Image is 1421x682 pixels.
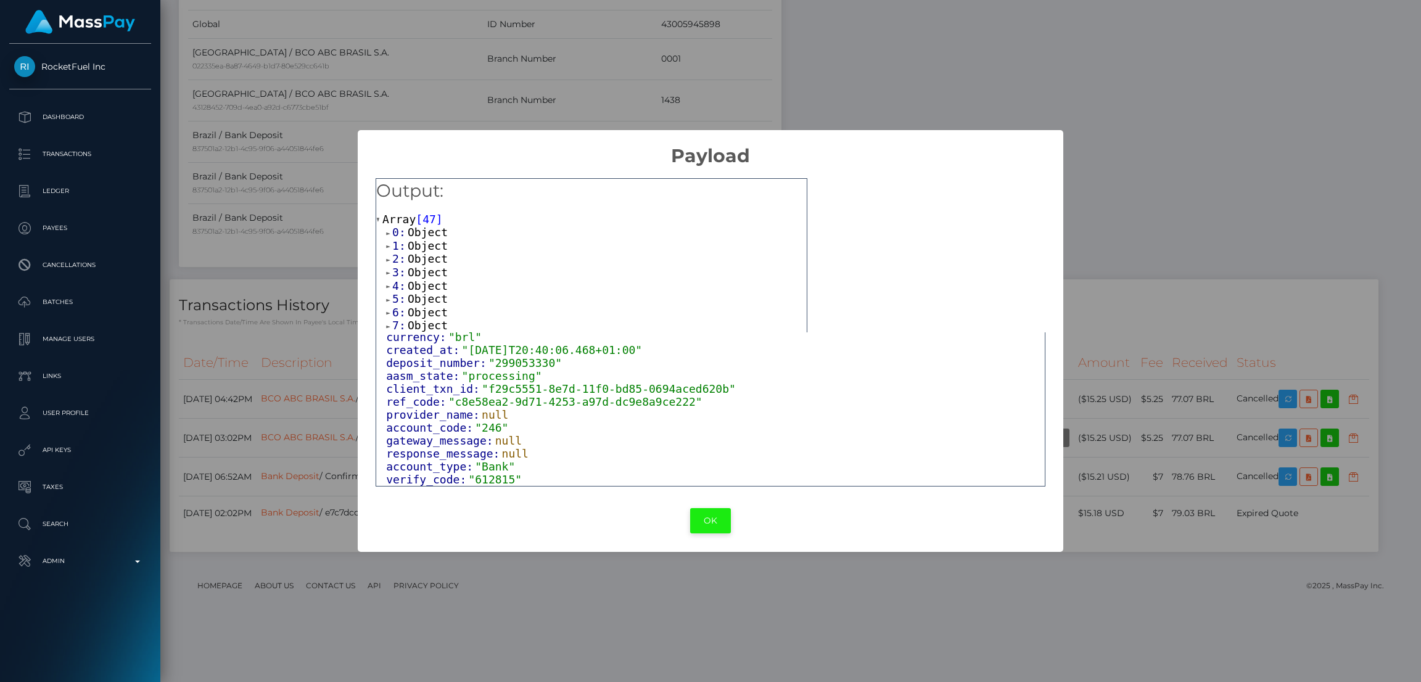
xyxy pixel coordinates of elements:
span: 4: [392,279,408,292]
p: API Keys [14,441,146,459]
span: verify_code: [386,473,468,486]
img: MassPay Logo [25,10,135,34]
p: Admin [14,552,146,570]
span: Object [408,252,448,265]
span: provider_name: [386,408,482,421]
span: 1: [392,239,408,252]
span: created_at: [386,343,461,356]
span: gateway_message: [386,434,495,447]
p: Ledger [14,182,146,200]
p: Dashboard [14,108,146,126]
p: Links [14,367,146,385]
span: Object [408,239,448,252]
span: "612815" [468,473,522,486]
span: Object [408,266,448,279]
span: ref_code: [386,395,448,408]
span: Object [408,279,448,292]
span: account_type: [386,460,475,473]
span: Object [408,306,448,319]
span: [ [416,213,422,226]
p: Transactions [14,145,146,163]
span: "brl" [448,331,482,343]
span: "f29c5551-8e7d-11f0-bd85-0694aced620b" [482,382,736,395]
button: OK [690,508,731,533]
p: Batches [14,293,146,311]
span: Object [408,319,448,332]
span: aasm_state: [386,369,461,382]
span: 3: [392,266,408,279]
p: User Profile [14,404,146,422]
span: 47 [422,213,436,226]
span: null [502,447,529,460]
span: null [482,408,508,421]
p: Cancellations [14,256,146,274]
span: "c8e58ea2-9d71-4253-a97d-dc9e8a9ce222" [448,395,702,408]
span: Object [408,226,448,239]
span: ] [436,213,443,226]
span: account_code: [386,421,475,434]
span: "299053330" [488,356,562,369]
span: 6: [392,306,408,319]
span: RocketFuel Inc [9,61,151,72]
span: "246" [475,421,508,434]
span: 5: [392,292,408,305]
span: "processing" [462,369,542,382]
span: 7: [392,319,408,332]
span: client_txn_id: [386,382,482,395]
span: "Bank" [475,460,515,473]
span: 2: [392,252,408,265]
h2: Payload [358,130,1063,167]
img: RocketFuel Inc [14,56,35,77]
span: Object [408,292,448,305]
p: Payees [14,219,146,237]
span: null [495,434,522,447]
span: "[DATE]T20:40:06.468+01:00" [462,343,643,356]
span: Array [382,213,416,226]
p: Taxes [14,478,146,496]
span: response_message: [386,447,501,460]
span: deposit_number: [386,356,488,369]
p: Manage Users [14,330,146,348]
span: 0: [392,226,408,239]
span: currency: [386,331,448,343]
h5: Output: [376,179,807,203]
p: Search [14,515,146,533]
